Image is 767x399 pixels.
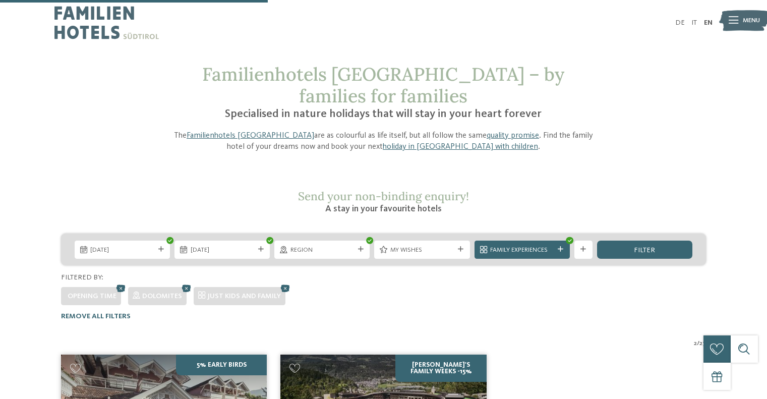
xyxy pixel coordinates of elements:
[61,313,131,320] span: Remove all filters
[634,247,655,254] span: filter
[187,132,314,140] a: Familienhotels [GEOGRAPHIC_DATA]
[61,274,103,281] span: Filtered by:
[697,339,699,348] span: /
[290,246,354,255] span: Region
[691,19,697,26] a: IT
[390,246,454,255] span: My wishes
[191,246,254,255] span: [DATE]
[325,204,442,213] span: A stay in your favourite hotels
[298,189,469,203] span: Send your non-binding enquiry!
[142,293,182,300] span: Dolomites
[743,16,760,25] span: Menu
[68,293,116,300] span: Opening time
[383,143,538,151] a: holiday in [GEOGRAPHIC_DATA] with children
[694,339,697,348] span: 2
[90,246,154,255] span: [DATE]
[704,19,713,26] a: EN
[487,132,539,140] a: quality promise
[490,246,554,255] span: Family Experiences
[168,130,600,153] p: The are as colourful as life itself, but all follow the same . Find the family hotel of your drea...
[699,339,706,348] span: 27
[207,293,281,300] span: JUST KIDS AND FAMILY
[225,108,542,120] span: Specialised in nature holidays that will stay in your heart forever
[675,19,685,26] a: DE
[202,63,564,107] span: Familienhotels [GEOGRAPHIC_DATA] – by families for families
